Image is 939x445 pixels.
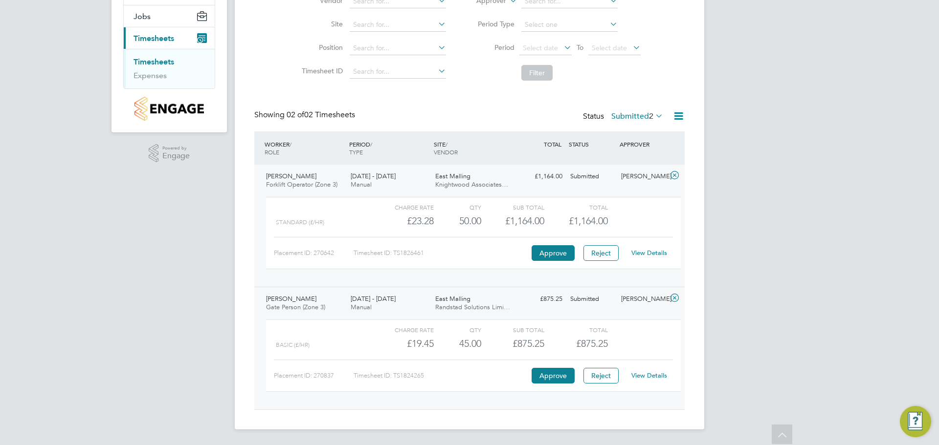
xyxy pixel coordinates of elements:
a: Powered byEngage [149,144,190,163]
div: £875.25 [481,336,544,352]
input: Search for... [350,42,446,55]
span: [DATE] - [DATE] [351,295,396,303]
button: Reject [583,245,619,261]
button: Reject [583,368,619,383]
span: Powered by [162,144,190,152]
div: QTY [434,201,481,213]
span: Manual [351,303,372,311]
span: 02 Timesheets [287,110,355,120]
div: £1,164.00 [515,169,566,185]
label: Timesheet ID [299,66,343,75]
div: £1,164.00 [481,213,544,229]
button: Filter [521,65,553,81]
div: Submitted [566,291,617,307]
label: Period [470,43,514,52]
input: Select one [521,18,618,32]
div: Timesheets [124,49,215,88]
span: VENDOR [434,148,458,156]
div: Sub Total [481,324,544,336]
a: Expenses [134,71,167,80]
div: Placement ID: 270837 [274,368,354,383]
span: Jobs [134,12,151,21]
span: TOTAL [544,140,561,148]
span: East Malling [435,295,470,303]
button: Approve [532,368,575,383]
div: £875.25 [515,291,566,307]
span: Basic (£/HR) [276,341,310,348]
div: Showing [254,110,357,120]
div: Placement ID: 270642 [274,245,354,261]
div: [PERSON_NAME] [617,169,668,185]
div: Timesheet ID: TS1824265 [354,368,529,383]
div: STATUS [566,135,617,153]
span: Timesheets [134,34,174,43]
span: 2 [649,111,653,121]
img: countryside-properties-logo-retina.png [134,97,203,121]
div: Timesheet ID: TS1826461 [354,245,529,261]
label: Position [299,43,343,52]
div: Charge rate [371,201,434,213]
div: Charge rate [371,324,434,336]
div: 50.00 [434,213,481,229]
span: Forklift Operator (Zone 3) [266,180,337,189]
span: [DATE] - [DATE] [351,172,396,180]
div: £23.28 [371,213,434,229]
span: East Malling [435,172,470,180]
span: / [446,140,447,148]
button: Jobs [124,5,215,27]
input: Search for... [350,18,446,32]
button: Timesheets [124,27,215,49]
span: Select date [592,43,627,52]
div: Status [583,110,665,124]
label: Period Type [470,20,514,28]
label: Site [299,20,343,28]
span: Gate Person (Zone 3) [266,303,325,311]
label: Submitted [611,111,663,121]
div: [PERSON_NAME] [617,291,668,307]
span: / [370,140,372,148]
div: APPROVER [617,135,668,153]
span: Manual [351,180,372,189]
div: Submitted [566,169,617,185]
span: Standard (£/HR) [276,219,324,226]
span: Select date [523,43,558,52]
div: £19.45 [371,336,434,352]
span: Knightwood Associates… [435,180,508,189]
span: To [574,41,586,54]
a: Go to home page [123,97,215,121]
div: QTY [434,324,481,336]
span: Engage [162,152,190,160]
a: View Details [631,249,667,257]
a: View Details [631,371,667,380]
input: Search for... [350,65,446,79]
div: 45.00 [434,336,481,352]
span: ROLE [265,148,279,156]
span: [PERSON_NAME] [266,295,316,303]
span: £875.25 [576,338,608,349]
span: Randstad Solutions Limi… [435,303,510,311]
div: Total [544,324,607,336]
span: 02 of [287,110,304,120]
button: Engage Resource Center [900,406,931,437]
div: WORKER [262,135,347,161]
div: Sub Total [481,201,544,213]
span: / [290,140,291,148]
span: [PERSON_NAME] [266,172,316,180]
div: SITE [431,135,516,161]
button: Approve [532,245,575,261]
div: PERIOD [347,135,431,161]
span: TYPE [349,148,363,156]
span: £1,164.00 [569,215,608,227]
a: Timesheets [134,57,174,66]
div: Total [544,201,607,213]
